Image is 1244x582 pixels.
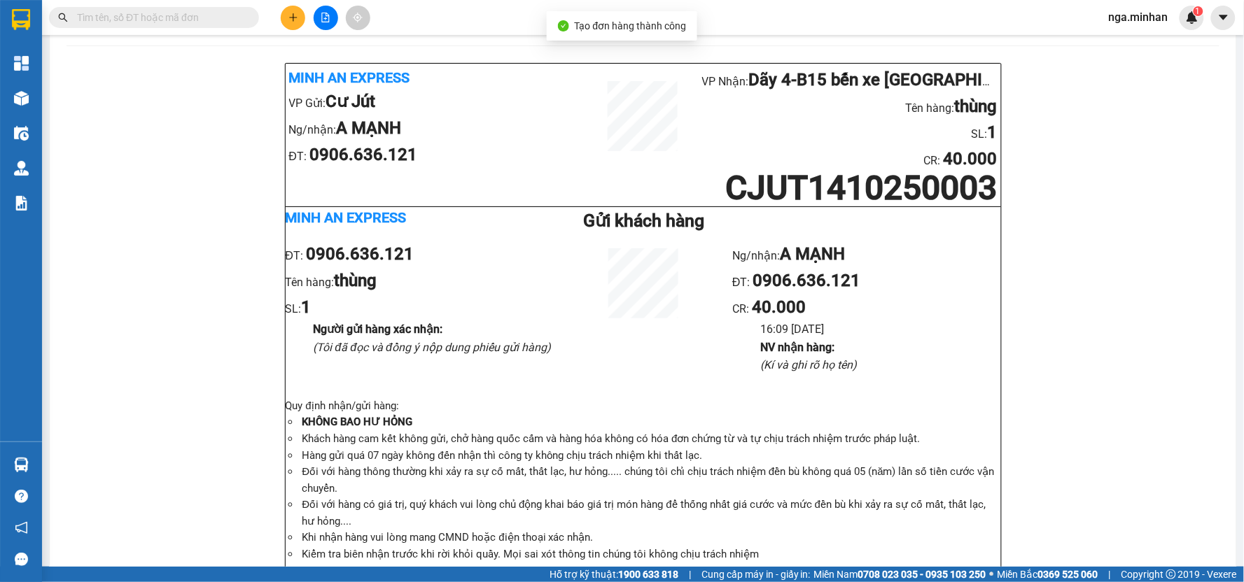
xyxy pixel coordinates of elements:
[15,490,28,503] span: question-circle
[300,464,1001,497] li: Đối với hàng thông thường khi xảy ra sự cố mất, thất lạc, hư hỏng..... chúng tôi chỉ chịu trách n...
[701,567,811,582] span: Cung cấp máy in - giấy in:
[583,211,704,231] b: Gửi khách hàng
[289,115,585,142] li: Ng/nhận:
[314,322,443,336] b: Người gửi hàng xác nhận :
[14,457,29,472] img: warehouse-icon
[77,10,242,25] input: Tìm tên, số ĐT hoặc mã đơn
[15,521,28,534] span: notification
[1186,11,1198,24] img: icon-new-feature
[302,297,312,317] b: 1
[12,9,30,30] img: logo-vxr
[575,20,687,31] span: Tạo đơn hàng thành công
[286,241,554,268] li: ĐT:
[286,398,1001,563] div: Quy định nhận/gửi hàng :
[998,567,1098,582] span: Miền Bắc
[1109,567,1111,582] span: |
[300,431,1001,448] li: Khách hàng cam kết không gửi, chở hàng quốc cấm và hàng hóa không có hóa đơn chứng từ và tự chịu ...
[689,567,691,582] span: |
[14,91,29,106] img: warehouse-icon
[309,145,417,164] b: 0906.636.121
[1217,11,1230,24] span: caret-down
[760,358,857,371] i: (Kí và ghi rõ họ tên)
[300,497,1001,530] li: Đối với hàng có giá trị, quý khách vui lòng chủ động khai báo giá trị món hàng để thống nhất giá ...
[289,142,585,169] li: ĐT:
[760,320,1000,338] li: 16:09 [DATE]
[337,118,402,138] b: A MẠNH
[346,6,370,30] button: aim
[286,294,554,321] li: SL:
[286,268,554,294] li: Tên hàng:
[732,241,1000,268] li: Ng/nhận:
[558,20,569,31] span: check-circle
[14,196,29,211] img: solution-icon
[302,416,413,428] strong: KHÔNG BAO HƯ HỎNG
[281,6,305,30] button: plus
[286,209,407,226] b: Minh An Express
[749,70,1049,90] b: Dãy 4-B15 bến xe [GEOGRAPHIC_DATA]
[987,122,997,142] b: 1
[702,120,998,146] li: SL:
[618,569,678,580] strong: 1900 633 818
[732,241,1000,374] ul: CR :
[300,546,1001,563] li: Kiểm tra biên nhận trước khi rời khỏi quầy. Mọi sai xót thông tin chúng tôi không chịu trách nhiệm
[288,13,298,22] span: plus
[943,149,997,169] b: 40.000
[814,567,986,582] span: Miền Nam
[702,94,998,120] li: Tên hàng:
[1211,6,1236,30] button: caret-down
[326,92,376,111] b: Cư Jút
[335,271,377,290] b: thùng
[780,244,845,264] b: A MẠNH
[289,69,410,86] b: Minh An Express
[858,569,986,580] strong: 0708 023 035 - 0935 103 250
[15,553,28,566] span: message
[14,161,29,176] img: warehouse-icon
[1098,8,1180,26] span: nga.minhan
[753,271,861,290] b: 0906.636.121
[14,56,29,71] img: dashboard-icon
[732,268,1000,294] li: ĐT:
[353,13,363,22] span: aim
[760,341,834,354] b: NV nhận hàng :
[1196,6,1201,16] span: 1
[14,126,29,141] img: warehouse-icon
[321,13,330,22] span: file-add
[1038,569,1098,580] strong: 0369 525 060
[306,244,414,264] b: 0906.636.121
[314,6,338,30] button: file-add
[702,173,998,203] h1: CJUT1410250003
[300,530,1001,546] li: Khi nhận hàng vui lòng mang CMND hoặc điện thoại xác nhận.
[314,341,552,354] i: (Tôi đã đọc và đồng ý nộp dung phiếu gửi hàng)
[300,448,1001,464] li: Hàng gửi quá 07 ngày không đến nhận thì công ty không chịu trách nhiệm khi thất lạc.
[702,67,998,94] li: VP Nhận:
[58,13,68,22] span: search
[990,572,994,577] span: ⚪️
[954,97,997,116] b: thùng
[702,146,998,173] li: CR :
[289,89,585,115] li: VP Gửi:
[752,297,806,317] b: 40.000
[1166,569,1176,579] span: copyright
[550,567,678,582] span: Hỗ trợ kỹ thuật:
[1194,6,1203,16] sup: 1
